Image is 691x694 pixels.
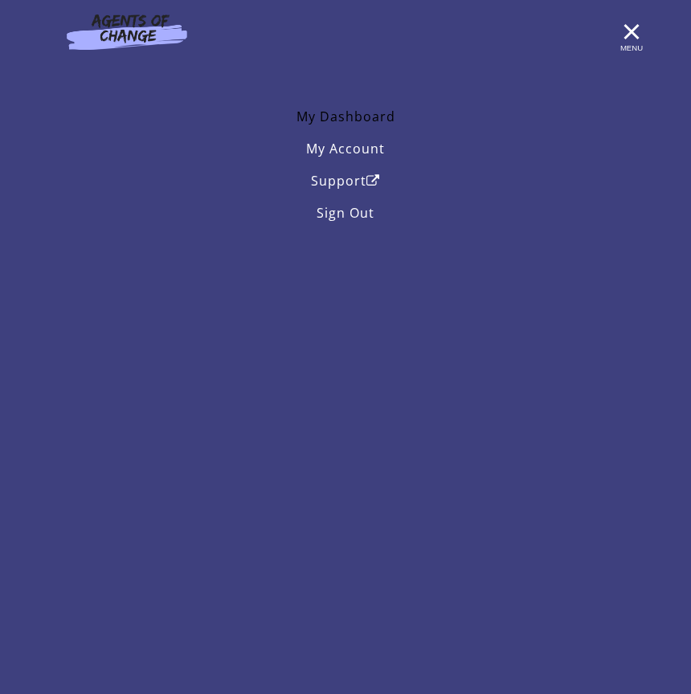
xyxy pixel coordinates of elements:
button: Toggle menu Menu [622,22,641,42]
i: Open in a new window [366,174,380,187]
a: Sign Out [50,197,641,229]
a: SupportOpen in a new window [50,165,641,197]
span: Toggle menu [622,31,641,33]
span: Menu [620,43,643,52]
img: Agents of Change Logo [50,13,204,50]
a: My Dashboard [50,100,641,133]
a: My Account [50,133,641,165]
